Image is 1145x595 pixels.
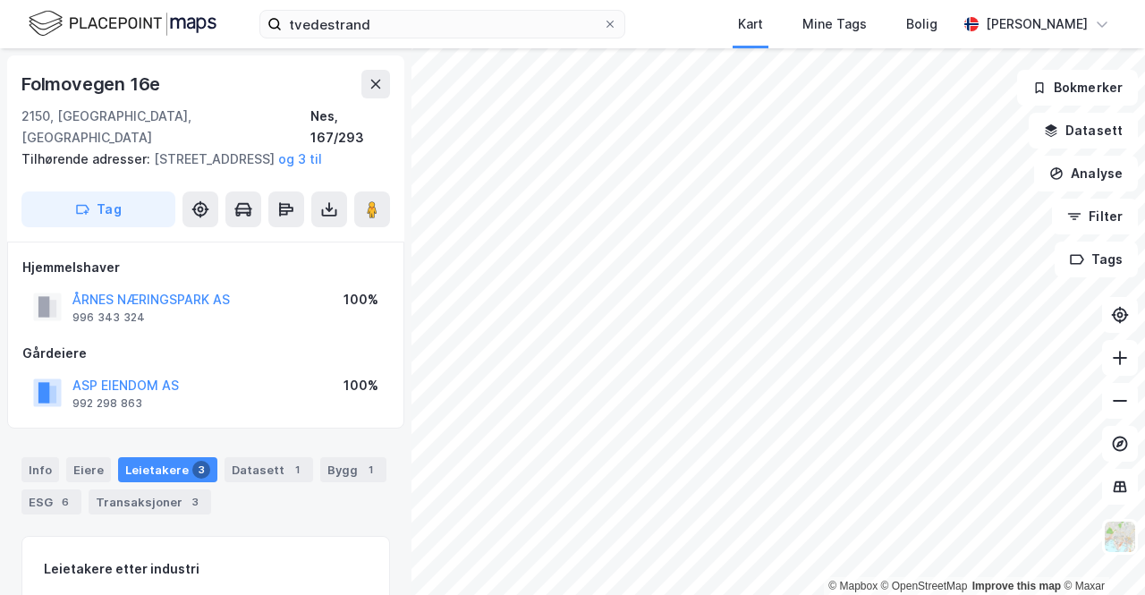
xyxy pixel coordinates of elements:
[288,461,306,479] div: 1
[1017,70,1138,106] button: Bokmerker
[186,493,204,511] div: 3
[802,13,867,35] div: Mine Tags
[1055,242,1138,277] button: Tags
[282,11,603,38] input: Søk på adresse, matrikkel, gårdeiere, leietakere eller personer
[361,461,379,479] div: 1
[972,580,1061,592] a: Improve this map
[21,191,175,227] button: Tag
[21,149,376,170] div: [STREET_ADDRESS]
[21,70,164,98] div: Folmovegen 16e
[1029,113,1138,149] button: Datasett
[72,310,145,325] div: 996 343 324
[225,457,313,482] div: Datasett
[21,106,310,149] div: 2150, [GEOGRAPHIC_DATA], [GEOGRAPHIC_DATA]
[320,457,386,482] div: Bygg
[1056,509,1145,595] div: Kontrollprogram for chat
[29,8,216,39] img: logo.f888ab2527a4732fd821a326f86c7f29.svg
[118,457,217,482] div: Leietakere
[881,580,968,592] a: OpenStreetMap
[56,493,74,511] div: 6
[21,489,81,514] div: ESG
[66,457,111,482] div: Eiere
[89,489,211,514] div: Transaksjoner
[22,257,389,278] div: Hjemmelshaver
[1052,199,1138,234] button: Filter
[986,13,1088,35] div: [PERSON_NAME]
[343,289,378,310] div: 100%
[22,343,389,364] div: Gårdeiere
[1034,156,1138,191] button: Analyse
[72,396,142,411] div: 992 298 863
[906,13,937,35] div: Bolig
[828,580,878,592] a: Mapbox
[343,375,378,396] div: 100%
[21,457,59,482] div: Info
[192,461,210,479] div: 3
[44,558,368,580] div: Leietakere etter industri
[21,151,154,166] span: Tilhørende adresser:
[310,106,390,149] div: Nes, 167/293
[738,13,763,35] div: Kart
[1056,509,1145,595] iframe: Chat Widget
